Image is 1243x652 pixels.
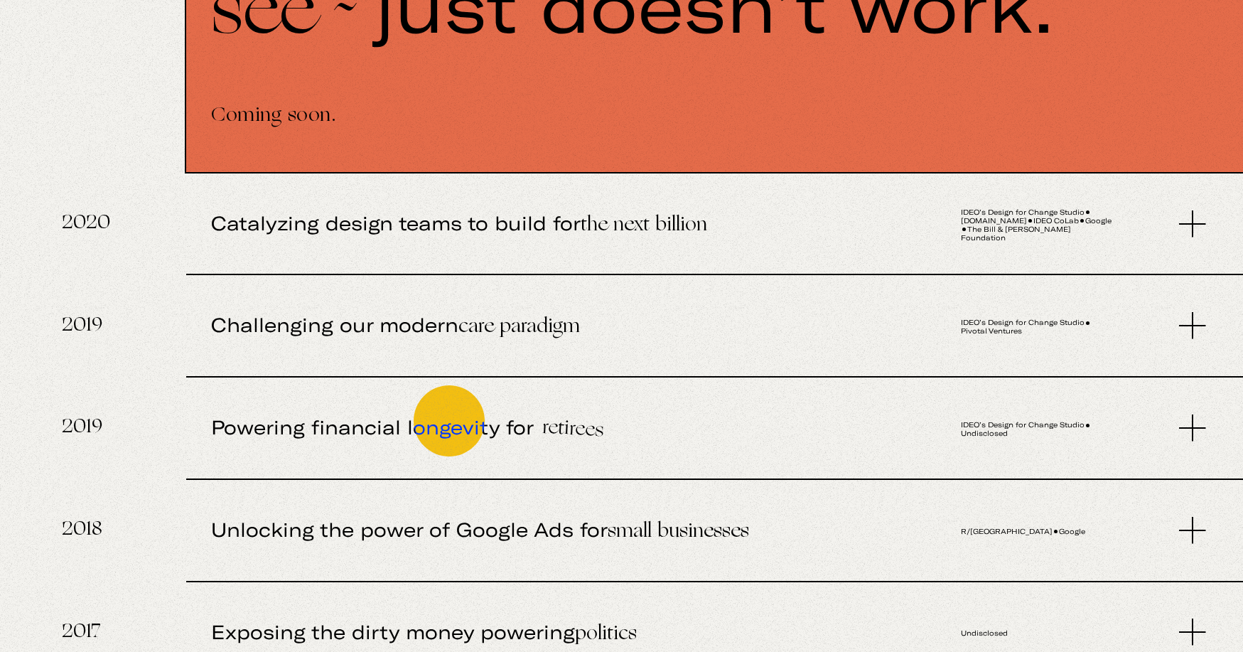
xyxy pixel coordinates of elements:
img: dot.svg [1080,219,1084,223]
span: 2019 [62,275,103,375]
span: politics [575,624,637,646]
img: dot.svg [962,228,966,231]
span: care paradigm [458,317,580,338]
img: plus.svg [1179,517,1206,544]
img: plus.svg [1179,619,1206,646]
span: IDEO’s Design for Change Studio Pivotal Ventures [961,318,1116,335]
span: retirees [542,418,604,442]
span: Undisclosed [961,629,1116,637]
img: dot.svg [1086,210,1089,214]
span: Catalyzing design teams to build for [211,173,898,276]
img: dot.svg [1054,530,1058,533]
span: Challenging our modern [211,275,898,378]
img: dot.svg [1028,219,1032,223]
span: IDEO’s Design for Change Studio [DOMAIN_NAME] IDEO CoLab Google The Bill & [PERSON_NAME] Foundation [961,208,1116,242]
span: Unlocking the power of Google Ads for [211,480,898,582]
span: the next billion [581,215,707,237]
span: Powering financial longevity for [211,378,898,480]
img: plus.svg [1179,415,1206,442]
span: Coming soon. [211,112,1119,121]
span: 2019 [62,378,103,478]
span: IDEO’s Design for Change Studio Undisclosed [961,420,1116,437]
img: dot.svg [1086,321,1089,325]
span: 2018 [62,480,103,580]
span: R/[GEOGRAPHIC_DATA] Google [961,527,1116,535]
img: dot.svg [1086,424,1089,427]
span: small businesses [608,522,749,543]
img: plus.svg [1179,210,1206,237]
span: 2020 [62,173,111,274]
img: plus.svg [1179,312,1206,339]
